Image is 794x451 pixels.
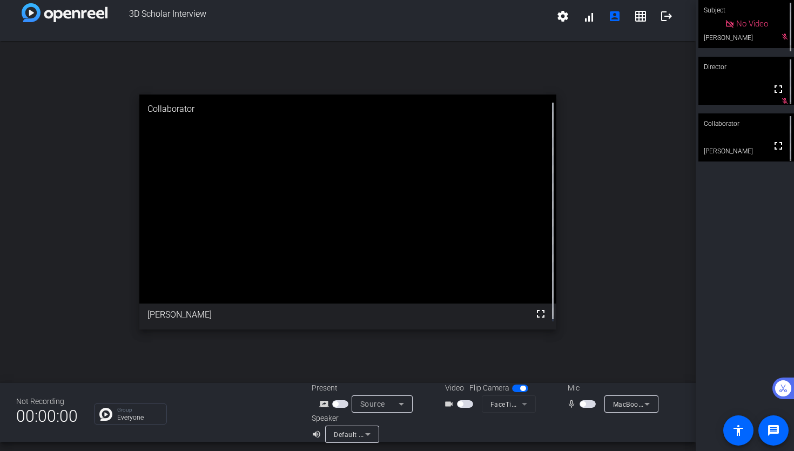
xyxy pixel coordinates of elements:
[117,414,161,421] p: Everyone
[772,139,785,152] mat-icon: fullscreen
[698,113,794,134] div: Collaborator
[698,57,794,77] div: Director
[107,3,550,29] span: 3D Scholar Interview
[444,398,457,410] mat-icon: videocam_outline
[767,424,780,437] mat-icon: message
[117,407,161,413] p: Group
[334,430,462,439] span: Default - MacBook Air Speakers (Built-in)
[613,400,721,408] span: MacBook Air Microphone (Built-in)
[16,403,78,429] span: 00:00:00
[22,3,107,22] img: white-gradient.svg
[634,10,647,23] mat-icon: grid_on
[772,83,785,96] mat-icon: fullscreen
[312,413,376,424] div: Speaker
[567,398,580,410] mat-icon: mic_none
[139,95,557,124] div: Collaborator
[319,398,332,410] mat-icon: screen_share_outline
[736,19,768,29] span: No Video
[732,424,745,437] mat-icon: accessibility
[360,400,385,408] span: Source
[469,382,509,394] span: Flip Camera
[556,10,569,23] mat-icon: settings
[557,382,665,394] div: Mic
[99,408,112,421] img: Chat Icon
[312,428,325,441] mat-icon: volume_up
[312,382,420,394] div: Present
[608,10,621,23] mat-icon: account_box
[445,382,464,394] span: Video
[660,10,673,23] mat-icon: logout
[576,3,602,29] button: signal_cellular_alt
[16,396,78,407] div: Not Recording
[534,307,547,320] mat-icon: fullscreen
